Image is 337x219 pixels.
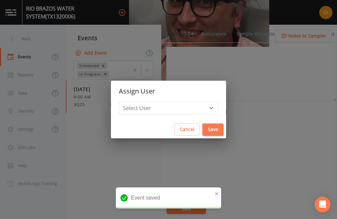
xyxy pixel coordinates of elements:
button: close [215,189,219,197]
div: Event saved [116,187,221,208]
h2: Assign User [111,81,226,102]
button: Cancel [174,123,200,136]
div: Open Intercom Messenger [315,197,330,212]
button: Save [202,123,223,136]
